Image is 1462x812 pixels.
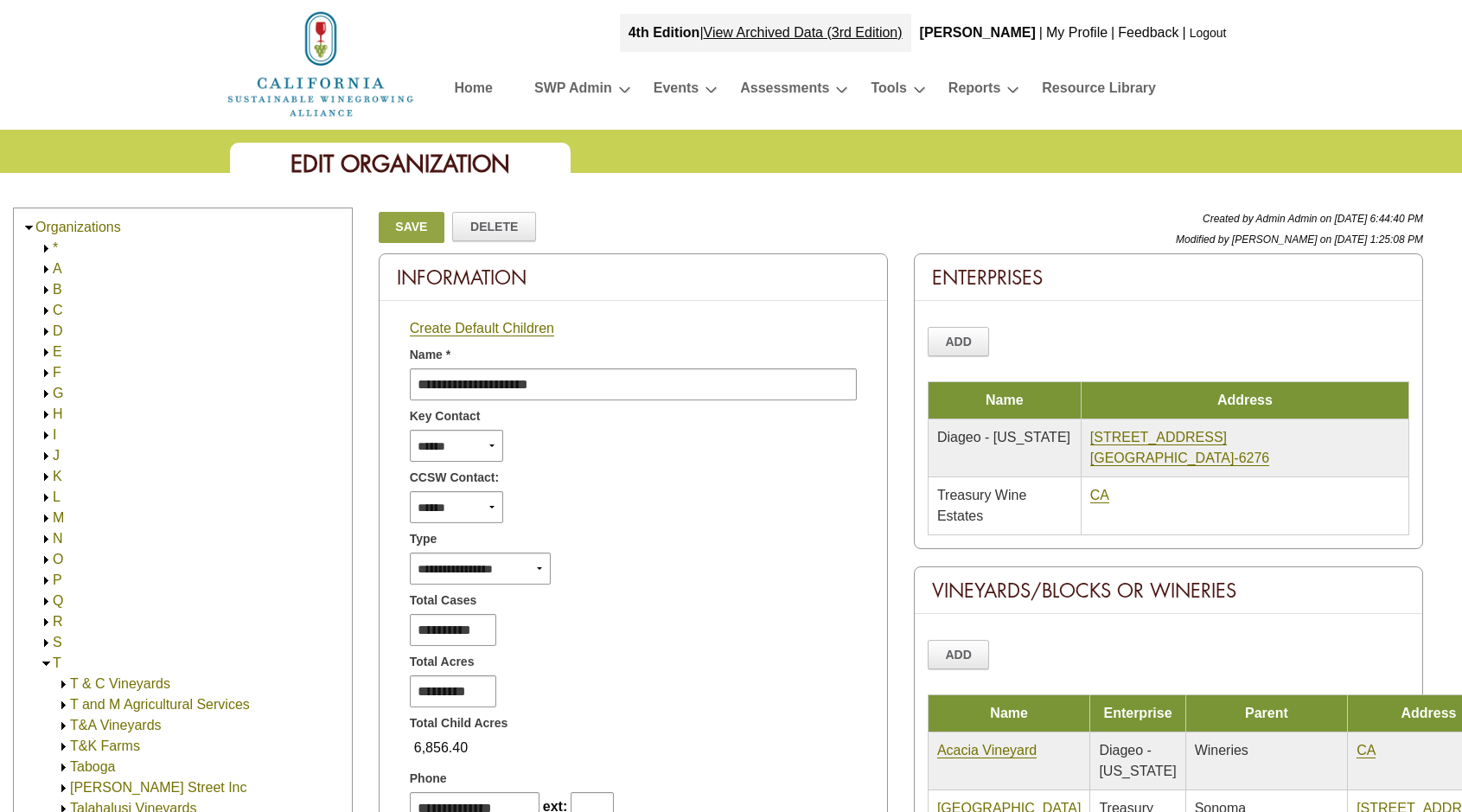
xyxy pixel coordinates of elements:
div: | [1109,14,1116,52]
a: T&A Vineyards [70,718,162,732]
a: Reports [948,76,1000,106]
div: | [1181,14,1188,52]
img: Expand O [40,553,53,566]
a: Tools [871,76,906,106]
img: Expand T & C Vineyards [57,678,70,691]
td: Address [1081,382,1408,419]
img: Expand I [40,429,53,442]
td: Name [928,695,1090,732]
img: Expand F [40,367,53,380]
a: Add [928,327,990,356]
img: Expand G [40,387,53,400]
a: O [53,552,63,566]
a: Logout [1190,26,1227,40]
img: Expand * [40,242,53,255]
img: Expand T&K Farms [57,740,70,753]
span: Type [410,530,437,548]
div: | [1037,14,1044,52]
img: Expand Taboga [57,761,70,774]
a: T & C Vineyards [70,676,170,691]
img: Expand C [40,304,53,317]
a: CA [1357,743,1376,758]
img: Expand D [40,325,53,338]
img: Expand Q [40,595,53,608]
a: T&K Farms [70,738,140,753]
div: Vineyards/Blocks or Wineries [915,567,1422,614]
a: B [53,282,62,297]
a: Home [226,55,416,70]
span: Name * [410,346,450,364]
img: Expand K [40,470,53,483]
a: My Profile [1046,25,1108,40]
a: F [53,365,61,380]
span: Total Acres [410,653,475,671]
span: Wineries [1195,743,1248,758]
td: Parent [1185,695,1348,732]
a: Save [379,212,444,243]
img: Collapse T [40,657,53,670]
a: Add [928,640,990,669]
a: L [53,489,61,504]
a: Events [654,76,699,106]
a: K [53,469,62,483]
a: Taboga [70,759,116,774]
a: H [53,406,63,421]
img: Expand T and M Agricultural Services [57,699,70,712]
td: Diageo - [US_STATE] [928,419,1081,477]
a: View Archived Data (3rd Edition) [704,25,903,40]
a: M [53,510,64,525]
a: Assessments [740,76,829,106]
img: Expand L [40,491,53,504]
span: 6,856.40 [410,733,472,763]
img: Expand R [40,616,53,629]
td: Enterprise [1090,695,1185,732]
a: N [53,531,63,546]
img: logo_cswa2x.png [226,9,416,119]
div: Enterprises [915,254,1422,301]
a: T [53,655,61,670]
img: Expand E [40,346,53,359]
a: A [53,261,62,276]
div: Information [380,254,887,301]
img: Expand J [40,450,53,463]
a: P [53,572,62,587]
a: G [53,386,63,400]
td: Treasury Wine Estates [928,477,1081,535]
img: Expand M [40,512,53,525]
a: [PERSON_NAME] Street Inc [70,780,247,795]
td: Name [928,382,1081,419]
a: T and M Agricultural Services [70,697,250,712]
a: CA [1090,488,1109,503]
a: Delete [452,212,535,241]
a: Feedback [1118,25,1178,40]
img: Expand N [40,533,53,546]
a: Acacia Vineyard [937,743,1037,758]
a: Home [455,76,493,106]
img: Expand B [40,284,53,297]
a: I [53,427,56,442]
img: Collapse Organizations [22,221,35,234]
strong: 4th Edition [629,25,700,40]
a: D [53,323,63,338]
span: Diageo - [US_STATE] [1099,743,1176,778]
a: J [53,448,60,463]
img: Expand A [40,263,53,276]
img: Expand Taft Street Inc [57,782,70,795]
a: Create Default Children [410,321,554,336]
img: Expand H [40,408,53,421]
a: Organizations [35,220,121,234]
span: Created by Admin Admin on [DATE] 6:44:40 PM Modified by [PERSON_NAME] on [DATE] 1:25:08 PM [1176,213,1423,246]
span: Edit Organization [290,149,510,179]
span: Phone [410,770,447,788]
img: Expand S [40,636,53,649]
b: [PERSON_NAME] [920,25,1036,40]
a: Resource Library [1042,76,1156,106]
span: Total Cases [410,591,477,610]
span: CCSW Contact: [410,469,499,487]
span: Total Child Acres [410,714,508,732]
a: SWP Admin [534,76,612,106]
a: C [53,303,63,317]
a: Q [53,593,63,608]
img: Expand P [40,574,53,587]
a: S [53,635,62,649]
